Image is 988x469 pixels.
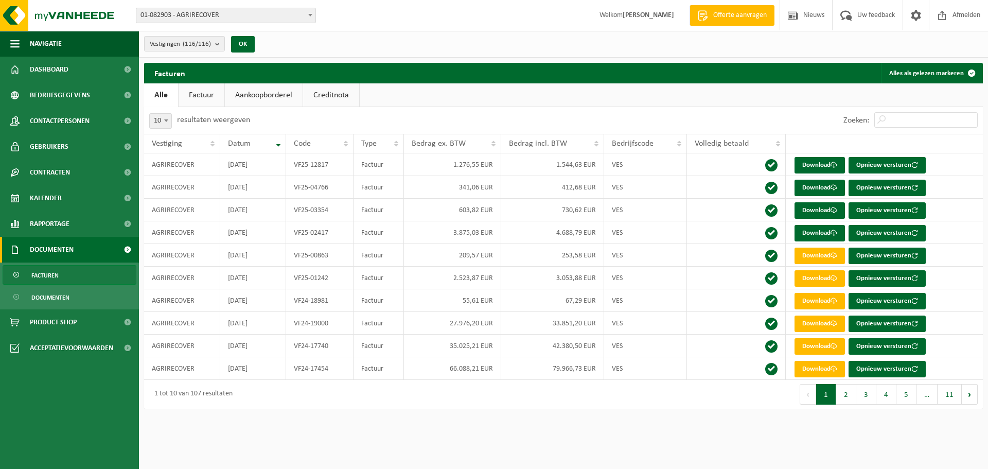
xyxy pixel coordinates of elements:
[816,384,836,405] button: 1
[294,140,311,148] span: Code
[501,289,604,312] td: 67,29 EUR
[604,289,687,312] td: VES
[849,248,926,264] button: Opnieuw versturen
[30,160,70,185] span: Contracten
[354,312,404,335] td: Factuur
[711,10,769,21] span: Offerte aanvragen
[228,140,251,148] span: Datum
[177,116,250,124] label: resultaten weergeven
[404,267,501,289] td: 2.523,87 EUR
[225,83,303,107] a: Aankoopborderel
[962,384,978,405] button: Next
[220,312,286,335] td: [DATE]
[220,289,286,312] td: [DATE]
[144,36,225,51] button: Vestigingen(116/116)
[509,140,567,148] span: Bedrag incl. BTW
[144,153,220,176] td: AGRIRECOVER
[361,140,377,148] span: Type
[144,335,220,357] td: AGRIRECOVER
[623,11,674,19] strong: [PERSON_NAME]
[220,335,286,357] td: [DATE]
[604,312,687,335] td: VES
[354,267,404,289] td: Factuur
[149,385,233,404] div: 1 tot 10 van 107 resultaten
[3,265,136,285] a: Facturen
[690,5,774,26] a: Offerte aanvragen
[286,312,354,335] td: VF24-19000
[404,244,501,267] td: 209,57 EUR
[843,116,869,125] label: Zoeken:
[795,202,845,219] a: Download
[604,199,687,221] td: VES
[136,8,315,23] span: 01-082903 - AGRIRECOVER
[849,157,926,173] button: Opnieuw versturen
[795,248,845,264] a: Download
[412,140,466,148] span: Bedrag ex. BTW
[30,185,62,211] span: Kalender
[849,293,926,309] button: Opnieuw versturen
[604,221,687,244] td: VES
[220,357,286,380] td: [DATE]
[220,244,286,267] td: [DATE]
[800,384,816,405] button: Previous
[30,31,62,57] span: Navigatie
[795,361,845,377] a: Download
[30,134,68,160] span: Gebruikers
[286,289,354,312] td: VF24-18981
[849,202,926,219] button: Opnieuw versturen
[179,83,224,107] a: Factuur
[795,225,845,241] a: Download
[144,312,220,335] td: AGRIRECOVER
[354,199,404,221] td: Factuur
[30,335,113,361] span: Acceptatievoorwaarden
[30,57,68,82] span: Dashboard
[501,199,604,221] td: 730,62 EUR
[31,288,69,307] span: Documenten
[31,266,59,285] span: Facturen
[220,267,286,289] td: [DATE]
[136,8,316,23] span: 01-082903 - AGRIRECOVER
[149,113,172,129] span: 10
[604,176,687,199] td: VES
[144,199,220,221] td: AGRIRECOVER
[144,221,220,244] td: AGRIRECOVER
[286,335,354,357] td: VF24-17740
[144,83,178,107] a: Alle
[836,384,856,405] button: 2
[30,108,90,134] span: Contactpersonen
[501,244,604,267] td: 253,58 EUR
[604,335,687,357] td: VES
[354,335,404,357] td: Factuur
[30,82,90,108] span: Bedrijfsgegevens
[183,41,211,47] count: (116/116)
[876,384,896,405] button: 4
[849,338,926,355] button: Opnieuw versturen
[856,384,876,405] button: 3
[795,157,845,173] a: Download
[404,153,501,176] td: 1.276,55 EUR
[354,153,404,176] td: Factuur
[144,357,220,380] td: AGRIRECOVER
[3,287,136,307] a: Documenten
[916,384,938,405] span: …
[30,237,74,263] span: Documenten
[286,244,354,267] td: VF25-00863
[220,221,286,244] td: [DATE]
[286,221,354,244] td: VF25-02417
[501,153,604,176] td: 1.544,63 EUR
[286,267,354,289] td: VF25-01242
[849,361,926,377] button: Opnieuw versturen
[150,37,211,52] span: Vestigingen
[612,140,654,148] span: Bedrijfscode
[30,309,77,335] span: Product Shop
[604,267,687,289] td: VES
[144,176,220,199] td: AGRIRECOVER
[501,176,604,199] td: 412,68 EUR
[795,270,845,287] a: Download
[501,221,604,244] td: 4.688,79 EUR
[152,140,182,148] span: Vestiging
[354,176,404,199] td: Factuur
[795,180,845,196] a: Download
[404,176,501,199] td: 341,06 EUR
[938,384,962,405] button: 11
